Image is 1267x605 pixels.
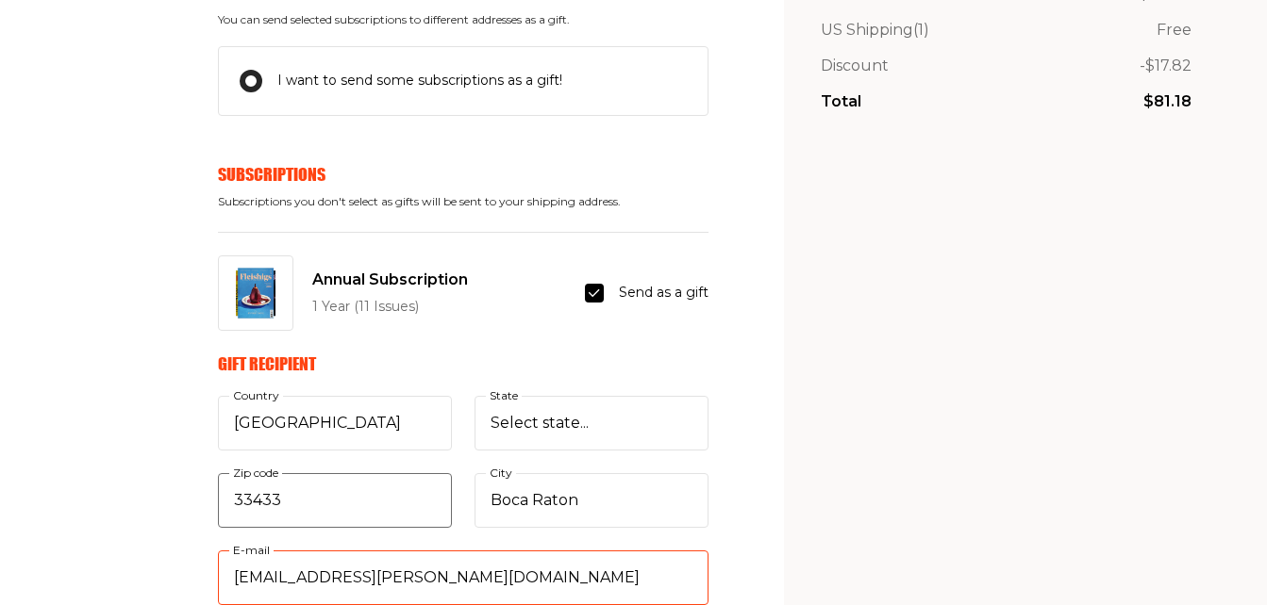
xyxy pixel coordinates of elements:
span: Send as a gift [619,282,709,304]
p: Discount [821,54,889,78]
label: Zip code [229,463,282,483]
select: State [475,396,709,450]
h6: Gift recipient [218,353,709,374]
label: Country [229,385,283,406]
span: I want to send some subscriptions as a gift! [277,70,562,92]
label: E-mail [229,540,274,561]
span: Annual Subscription [312,268,468,292]
span: Subscriptions you don't select as gifts will be sent to your shipping address. [218,195,709,208]
label: State [486,385,522,406]
h6: Subscriptions [218,164,709,185]
input: City [475,473,709,528]
p: $81.18 [1143,90,1192,114]
label: City [486,463,516,483]
p: - $17.82 [1140,54,1192,78]
img: Annual Subscription Image [236,268,275,319]
p: US Shipping (1) [821,18,929,42]
input: Zip code [218,473,452,528]
p: Total [821,90,861,114]
select: Country [218,396,452,450]
p: 1 Year (11 Issues) [312,296,468,319]
input: E-mail [218,550,709,605]
span: You can send selected subscriptions to different addresses as a gift. [218,13,709,26]
p: Free [1157,18,1192,42]
input: Send as a gift [585,284,604,302]
input: I want to send some subscriptions as a gift! [240,70,262,92]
